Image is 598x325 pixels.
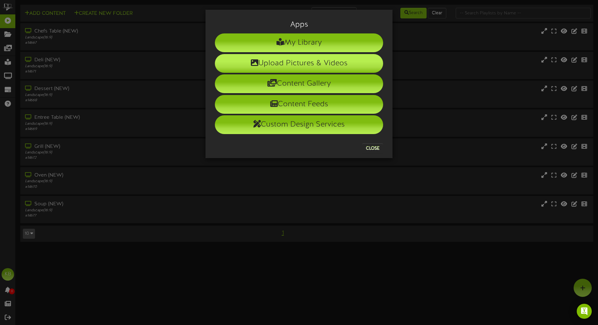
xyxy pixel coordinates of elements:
li: Content Gallery [215,74,383,93]
li: My Library [215,33,383,52]
li: Custom Design Services [215,115,383,134]
h3: Apps [215,21,383,29]
li: Content Feeds [215,95,383,114]
div: Open Intercom Messenger [577,304,592,319]
li: Upload Pictures & Videos [215,54,383,73]
button: Close [362,143,383,153]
